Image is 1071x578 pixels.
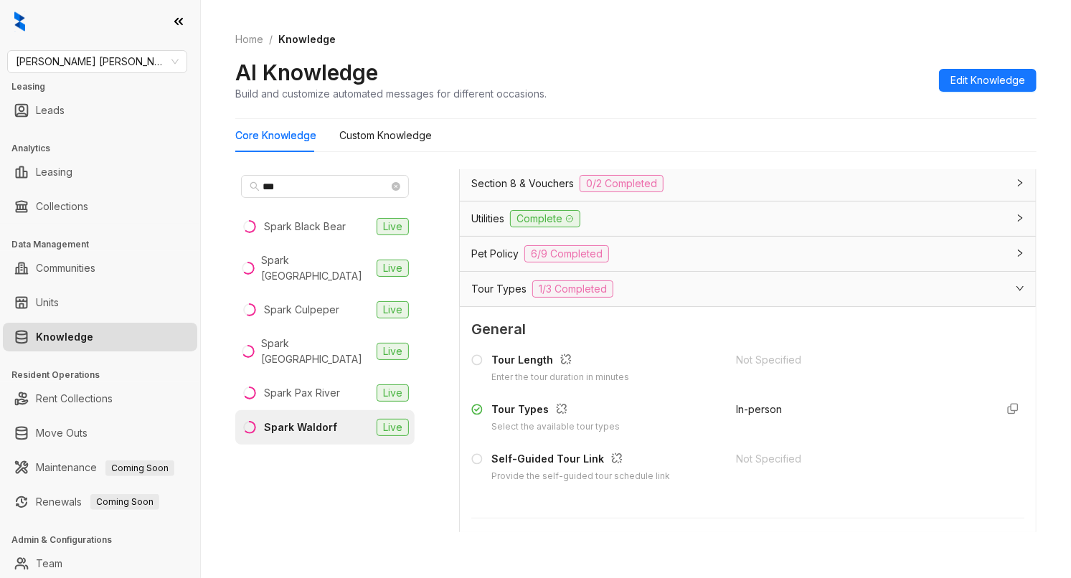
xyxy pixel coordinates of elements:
[36,254,95,283] a: Communities
[264,219,346,234] div: Spark Black Bear
[3,488,197,516] li: Renewals
[36,488,159,516] a: RenewalsComing Soon
[339,128,432,143] div: Custom Knowledge
[36,158,72,186] a: Leasing
[491,402,620,420] div: Tour Types
[950,72,1025,88] span: Edit Knowledge
[471,246,519,262] span: Pet Policy
[471,176,574,191] span: Section 8 & Vouchers
[1016,214,1024,222] span: collapsed
[264,385,340,401] div: Spark Pax River
[3,453,197,482] li: Maintenance
[235,86,547,101] div: Build and customize automated messages for different occasions.
[580,175,664,192] span: 0/2 Completed
[36,192,88,221] a: Collections
[491,352,629,371] div: Tour Length
[491,451,670,470] div: Self-Guided Tour Link
[261,252,371,284] div: Spark [GEOGRAPHIC_DATA]
[377,218,409,235] span: Live
[11,238,200,251] h3: Data Management
[460,202,1036,236] div: UtilitiesComplete
[1016,284,1024,293] span: expanded
[14,11,25,32] img: logo
[524,245,609,262] span: 6/9 Completed
[392,182,400,191] span: close-circle
[460,272,1036,306] div: Tour Types1/3 Completed
[278,33,336,45] span: Knowledge
[105,460,174,476] span: Coming Soon
[3,254,197,283] li: Communities
[36,288,59,317] a: Units
[232,32,266,47] a: Home
[377,384,409,402] span: Live
[11,534,200,546] h3: Admin & Configurations
[471,318,1024,341] span: General
[491,420,620,434] div: Select the available tour types
[3,288,197,317] li: Units
[264,302,339,318] div: Spark Culpeper
[3,419,197,447] li: Move Outs
[269,32,273,47] li: /
[261,336,371,367] div: Spark [GEOGRAPHIC_DATA]
[377,301,409,318] span: Live
[3,192,197,221] li: Collections
[3,549,197,578] li: Team
[36,549,62,578] a: Team
[471,281,527,297] span: Tour Types
[510,210,580,227] span: Complete
[377,419,409,436] span: Live
[36,384,113,413] a: Rent Collections
[36,96,65,125] a: Leads
[3,158,197,186] li: Leasing
[235,128,316,143] div: Core Knowledge
[11,80,200,93] h3: Leasing
[460,166,1036,201] div: Section 8 & Vouchers0/2 Completed
[377,260,409,277] span: Live
[235,59,378,86] h2: AI Knowledge
[3,96,197,125] li: Leads
[3,323,197,351] li: Knowledge
[11,142,200,155] h3: Analytics
[1016,249,1024,257] span: collapsed
[264,420,337,435] div: Spark Waldorf
[90,494,159,510] span: Coming Soon
[16,51,179,72] span: Gates Hudson
[250,181,260,191] span: search
[460,237,1036,271] div: Pet Policy6/9 Completed
[36,323,93,351] a: Knowledge
[3,384,197,413] li: Rent Collections
[491,371,629,384] div: Enter the tour duration in minutes
[36,419,88,447] a: Move Outs
[736,352,983,368] div: Not Specified
[736,451,983,467] div: Not Specified
[939,69,1037,92] button: Edit Knowledge
[736,403,782,415] span: In-person
[491,470,670,483] div: Provide the self-guided tour schedule link
[377,343,409,360] span: Live
[471,211,504,227] span: Utilities
[532,280,613,298] span: 1/3 Completed
[1016,179,1024,187] span: collapsed
[11,369,200,382] h3: Resident Operations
